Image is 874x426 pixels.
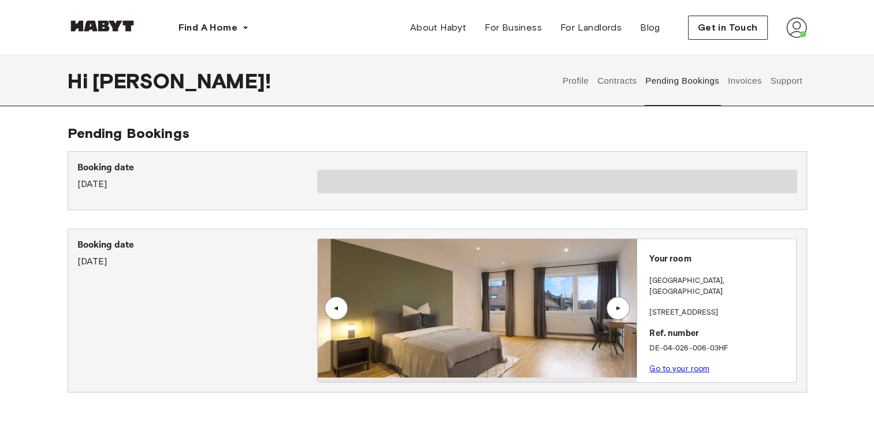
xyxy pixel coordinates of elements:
span: Find A Home [178,21,237,35]
p: [STREET_ADDRESS] [649,307,791,319]
span: Hi [68,69,92,93]
button: Get in Touch [688,16,768,40]
p: Your room [649,253,791,266]
span: About Habyt [410,21,466,35]
span: Blog [640,21,660,35]
button: Support [769,55,804,106]
p: DE-04-026-006-03HF [649,343,791,354]
span: For Landlords [560,21,622,35]
button: Find A Home [169,16,258,39]
button: Pending Bookings [644,55,721,106]
p: Ref. number [649,327,791,341]
p: Booking date [77,161,317,175]
a: Blog [631,16,670,39]
a: About Habyt [401,16,475,39]
p: Booking date [77,238,317,252]
img: avatar [786,17,807,38]
span: For Business [485,21,542,35]
a: Go to your room [649,364,709,373]
div: [DATE] [77,161,317,191]
p: [GEOGRAPHIC_DATA] , [GEOGRAPHIC_DATA] [649,275,791,298]
a: For Landlords [551,16,631,39]
button: Contracts [596,55,638,106]
span: Get in Touch [698,21,758,35]
div: ▲ [612,305,624,312]
a: For Business [475,16,551,39]
img: Image of the room [318,239,637,378]
span: [PERSON_NAME] ! [92,69,271,93]
button: Profile [561,55,590,106]
div: [DATE] [77,238,317,268]
span: Pending Bookings [68,125,189,141]
button: Invoices [726,55,763,106]
div: user profile tabs [558,55,806,106]
img: Habyt [68,20,137,32]
div: ▲ [330,305,342,312]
